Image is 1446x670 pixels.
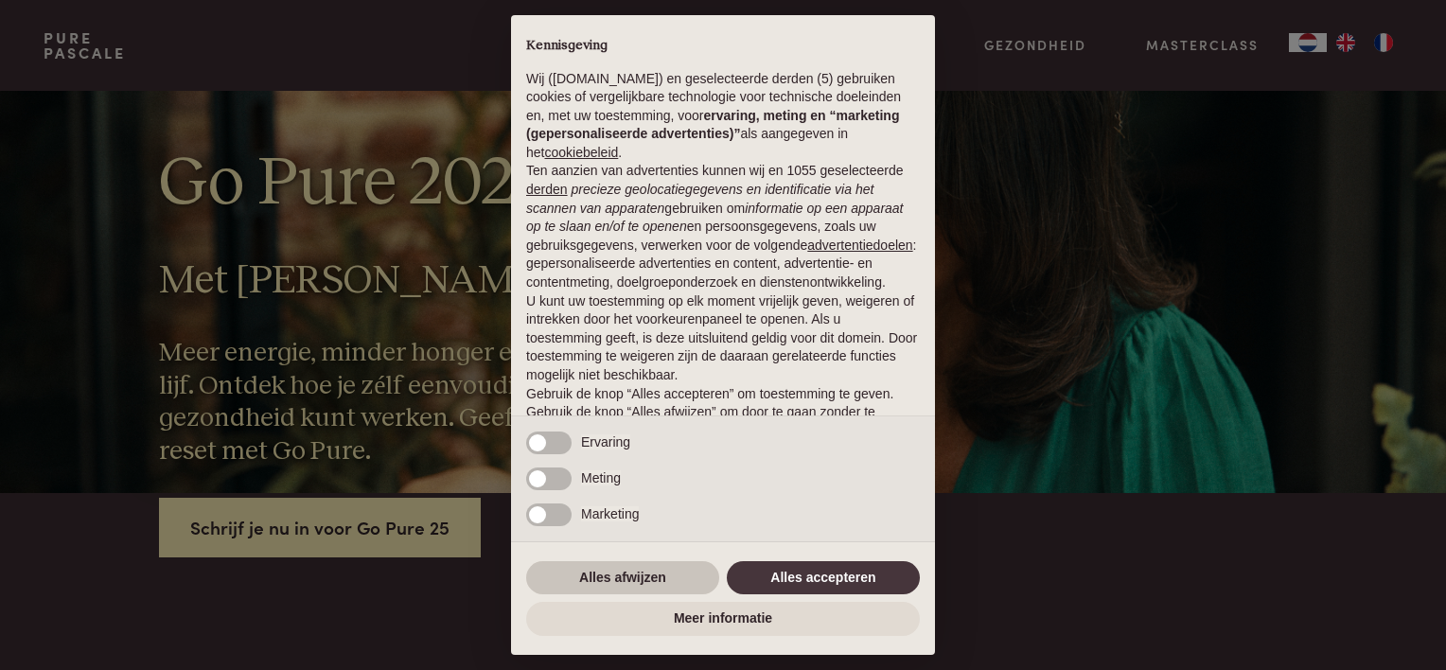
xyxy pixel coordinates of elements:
button: Meer informatie [526,602,920,636]
em: precieze geolocatiegegevens en identificatie via het scannen van apparaten [526,182,873,216]
em: informatie op een apparaat op te slaan en/of te openen [526,201,904,235]
strong: ervaring, meting en “marketing (gepersonaliseerde advertenties)” [526,108,899,142]
button: Alles accepteren [727,561,920,595]
button: Alles afwijzen [526,561,719,595]
span: Meting [581,470,621,485]
button: advertentiedoelen [807,237,912,256]
p: Wij ([DOMAIN_NAME]) en geselecteerde derden (5) gebruiken cookies of vergelijkbare technologie vo... [526,70,920,163]
h2: Kennisgeving [526,38,920,55]
span: Marketing [581,506,639,521]
p: U kunt uw toestemming op elk moment vrijelijk geven, weigeren of intrekken door het voorkeurenpan... [526,292,920,385]
button: derden [526,181,568,200]
p: Ten aanzien van advertenties kunnen wij en 1055 geselecteerde gebruiken om en persoonsgegevens, z... [526,162,920,291]
p: Gebruik de knop “Alles accepteren” om toestemming te geven. Gebruik de knop “Alles afwijzen” om d... [526,385,920,441]
span: Ervaring [581,434,630,450]
a: cookiebeleid [544,145,618,160]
